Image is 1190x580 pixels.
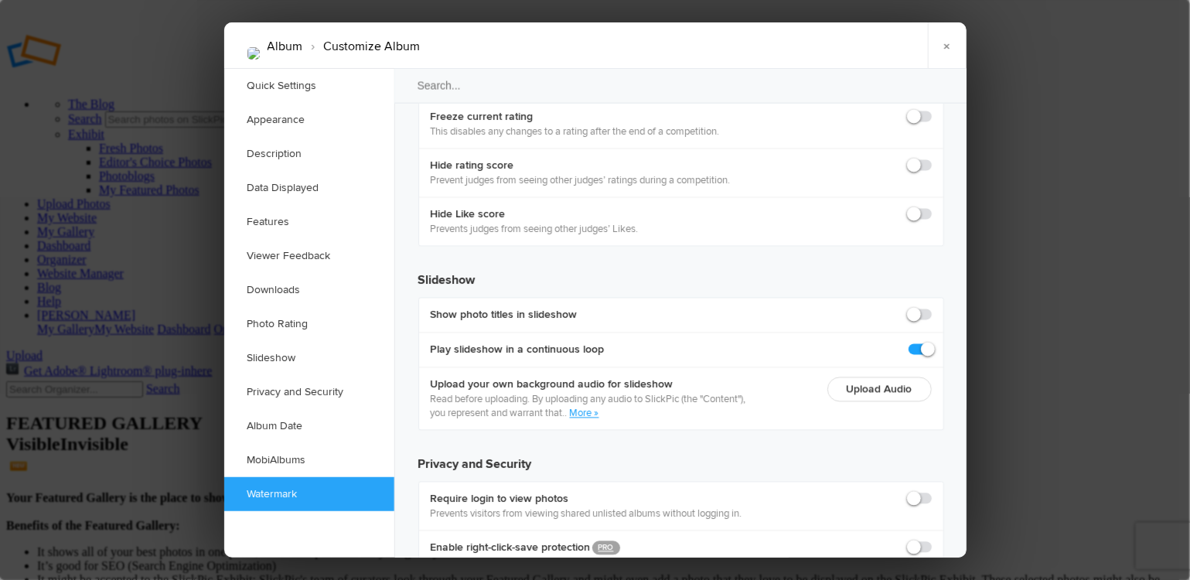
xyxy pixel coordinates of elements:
[431,541,756,556] b: Enable right-click-save protection
[431,110,720,125] b: Freeze current rating
[592,541,620,555] a: PRO
[431,492,742,507] b: Require login to view photos
[431,159,731,174] b: Hide rating score
[268,33,303,60] li: Album
[847,383,912,396] a: Upload Audio
[224,477,394,511] a: Watermark
[224,341,394,375] a: Slideshow
[418,443,944,474] h3: Privacy and Security
[827,377,932,402] sp-upload-button: Upload Audio
[247,47,260,60] img: Flower.DI472981618262517197.jpg
[303,33,421,60] li: Customize Album
[563,408,570,420] span: ..
[418,259,944,290] h3: Slideshow
[224,103,394,137] a: Appearance
[431,125,720,139] p: This disables any changes to a rating after the end of a competition.
[224,307,394,341] a: Photo Rating
[224,443,394,477] a: MobiAlbums
[431,308,578,323] b: Show photo titles in slideshow
[431,174,731,188] p: Prevent judges from seeing other judges’ ratings during a competition.
[431,393,756,421] p: Read before uploading. By uploading any audio to SlickPic (the "Content"), you represent and warr...
[431,377,756,393] b: Upload your own background audio for slideshow
[224,205,394,239] a: Features
[431,207,639,223] b: Hide Like score
[431,343,605,358] b: Play slideshow in a continuous loop
[431,223,639,237] p: Prevents judges from seeing other judges’ Likes.
[928,22,967,69] a: ×
[224,409,394,443] a: Album Date
[224,69,394,103] a: Quick Settings
[224,137,394,171] a: Description
[570,408,599,420] a: More »
[224,239,394,273] a: Viewer Feedback
[394,68,969,104] input: Search...
[224,273,394,307] a: Downloads
[224,171,394,205] a: Data Displayed
[431,507,742,521] p: Prevents visitors from viewing shared unlisted albums without logging in.
[224,375,394,409] a: Privacy and Security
